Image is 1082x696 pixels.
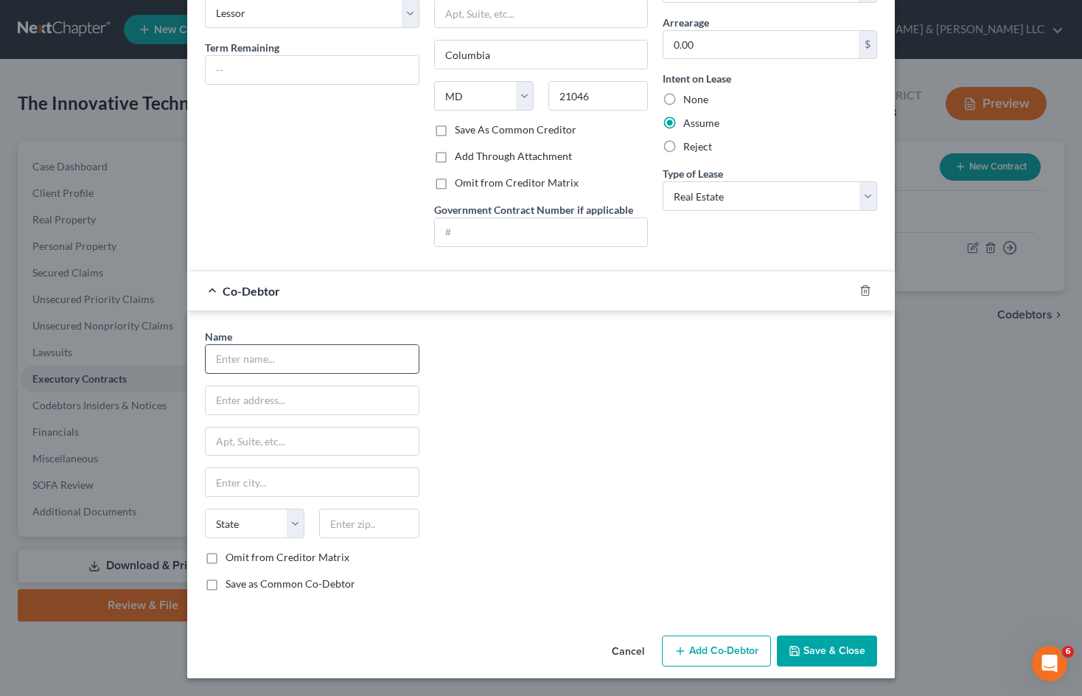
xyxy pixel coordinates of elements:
label: Arrearage [663,15,709,30]
span: Co-Debtor [223,284,280,298]
label: Term Remaining [205,40,279,55]
button: Save & Close [777,636,877,667]
label: Add Through Attachment [455,149,572,164]
label: Reject [683,139,712,154]
label: Omit from Creditor Matrix [455,175,579,190]
input: # [435,218,648,246]
input: 0.00 [663,31,859,59]
label: Save as Common Co-Debtor [226,577,355,591]
span: Type of Lease [663,167,723,180]
label: Save As Common Creditor [455,122,576,137]
input: -- [206,56,419,84]
button: Cancel [600,637,656,667]
label: None [683,92,708,107]
span: 6 [1062,646,1074,658]
iframe: Intercom live chat [1032,646,1067,681]
label: Assume [683,116,719,130]
div: $ [859,31,876,59]
input: Enter address... [206,386,419,414]
input: Enter city... [206,468,419,496]
input: Enter name... [206,345,419,373]
input: Enter city... [435,41,648,69]
input: Apt, Suite, etc... [206,428,419,456]
span: Name [205,330,232,343]
label: Government Contract Number if applicable [434,202,633,217]
input: Enter zip.. [548,81,648,111]
label: Intent on Lease [663,71,731,86]
input: Enter zip.. [319,509,419,538]
label: Omit from Creditor Matrix [226,550,349,565]
button: Add Co-Debtor [662,636,771,667]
